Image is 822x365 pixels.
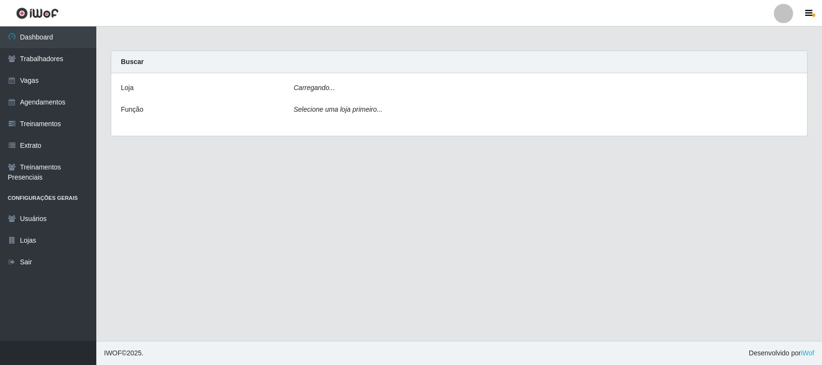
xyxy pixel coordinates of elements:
label: Função [121,104,144,115]
i: Carregando... [294,84,335,91]
span: Desenvolvido por [749,348,814,358]
span: IWOF [104,349,122,357]
img: CoreUI Logo [16,7,59,19]
a: iWof [801,349,814,357]
label: Loja [121,83,133,93]
span: © 2025 . [104,348,144,358]
i: Selecione uma loja primeiro... [294,105,382,113]
strong: Buscar [121,58,144,65]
